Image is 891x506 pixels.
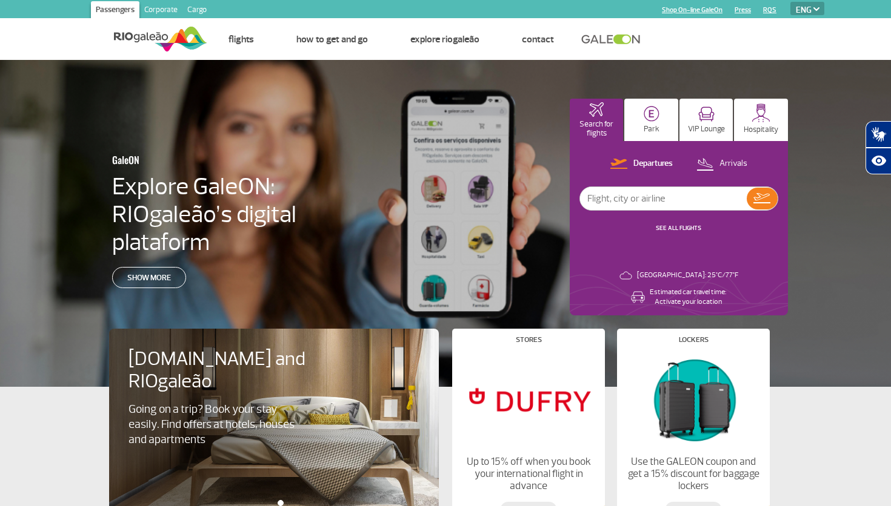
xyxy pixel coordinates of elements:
[734,99,788,141] button: Hospitality
[662,6,722,14] a: Shop On-line GaleOn
[752,103,770,122] img: hospitality.svg
[580,187,747,210] input: Flight, city or airline
[410,33,479,45] a: Explore RIOgaleão
[462,456,595,492] p: Up to 15% off when you book your international flight in advance
[570,99,624,141] button: Search for flights
[763,6,776,14] a: RQS
[128,348,419,447] a: [DOMAIN_NAME] and RIOgaleãoGoing on a trip? Book your stay easily. Find offers at hotels, houses ...
[866,121,891,174] div: Plugin de acessibilidade da Hand Talk.
[462,353,595,446] img: Stores
[650,287,726,307] p: Estimated car travel time: Activate your location
[516,337,542,343] h4: Stores
[652,223,705,233] button: SEE ALL FLIGHTS
[296,33,368,45] a: How to get and go
[627,456,759,492] p: Use the GALEON coupon and get a 15% discount for baggage lockers
[693,156,751,172] button: Arrivals
[866,121,891,148] button: Abrir tradutor de língua de sinais.
[627,353,759,446] img: Lockers
[139,1,182,21] a: Corporate
[522,33,554,45] a: Contact
[744,125,778,134] p: Hospitality
[576,120,618,138] p: Search for flights
[688,125,725,134] p: VIP Lounge
[112,267,186,288] a: Show more
[679,337,709,343] h4: Lockers
[607,156,676,172] button: Departures
[679,99,733,141] button: VIP Lounge
[735,6,751,14] a: Press
[633,158,673,169] p: Departures
[91,1,139,21] a: Passengers
[719,158,747,169] p: Arrivals
[229,33,254,45] a: Flights
[866,148,891,174] button: Abrir recursos assistivos.
[644,125,659,134] p: Park
[112,147,315,172] h3: GaleON
[128,348,321,393] h4: [DOMAIN_NAME] and RIOgaleão
[182,1,212,21] a: Cargo
[644,106,659,122] img: carParkingHome.svg
[624,99,678,141] button: Park
[128,402,301,447] p: Going on a trip? Book your stay easily. Find offers at hotels, houses and apartments
[656,224,701,232] a: SEE ALL FLIGHTS
[698,107,715,122] img: vipRoom.svg
[589,102,604,117] img: airplaneHomeActive.svg
[637,271,738,280] p: [GEOGRAPHIC_DATA]: 25°C/77°F
[112,172,374,256] h4: Explore GaleON: RIOgaleão’s digital plataform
